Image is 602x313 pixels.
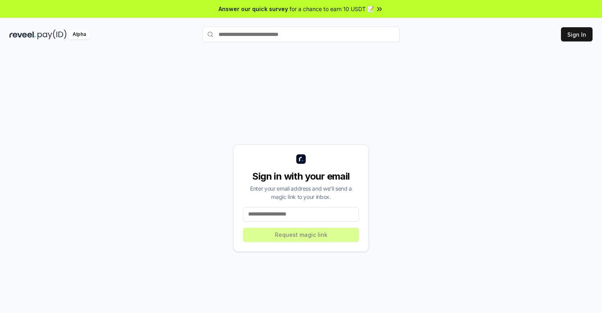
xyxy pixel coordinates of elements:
[561,27,593,41] button: Sign In
[243,184,359,201] div: Enter your email address and we’ll send a magic link to your inbox.
[296,154,306,164] img: logo_small
[243,170,359,183] div: Sign in with your email
[68,30,90,39] div: Alpha
[9,30,36,39] img: reveel_dark
[290,5,374,13] span: for a chance to earn 10 USDT 📝
[219,5,288,13] span: Answer our quick survey
[37,30,67,39] img: pay_id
